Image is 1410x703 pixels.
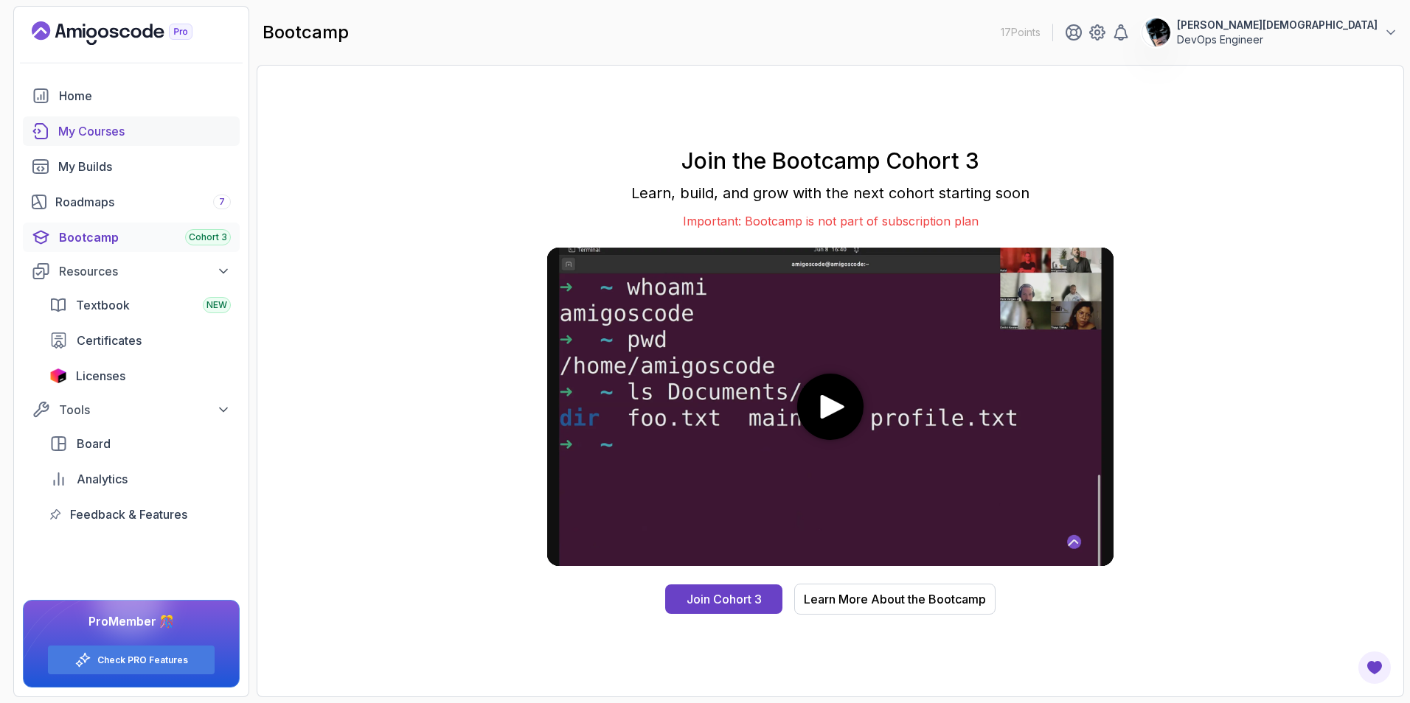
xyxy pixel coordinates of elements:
[76,367,125,385] span: Licenses
[759,57,1144,495] p: Important: Bootcamp is not part of subscription plan
[189,231,227,243] span: Cohort 3
[1142,18,1398,47] button: user profile image[PERSON_NAME][DEMOGRAPHIC_DATA]DevOps Engineer
[564,410,627,478] div: Join Cohort 3
[97,654,188,666] a: Check PRO Features
[779,38,1166,478] p: Learn, build, and grow with the next cohort starting soon
[77,332,142,349] span: Certificates
[23,187,240,217] a: roadmaps
[206,299,227,311] span: NEW
[59,228,231,246] div: Bootcamp
[59,401,231,419] div: Tools
[41,361,240,391] a: licenses
[77,435,111,452] span: Board
[59,262,231,280] div: Resources
[41,464,240,494] a: analytics
[49,368,67,383] img: jetbrains icon
[70,506,187,523] span: Feedback & Features
[642,498,774,647] div: Learn More About the Bootcamp
[1142,18,1170,46] img: user profile image
[58,122,231,140] div: My Courses
[546,390,646,497] button: Join Cohort 3
[263,21,349,44] h2: bootcamp
[58,158,231,175] div: My Builds
[47,645,215,675] button: Check PRO Features
[23,258,240,284] button: Resources
[77,470,128,488] span: Analytics
[59,87,231,105] div: Home
[1177,32,1378,47] p: DevOps Engineer
[631,486,786,659] button: Learn More About the Bootcamp
[1177,18,1378,32] p: [PERSON_NAME][DEMOGRAPHIC_DATA]
[1357,650,1392,685] button: Open Feedback Button
[41,500,240,529] a: feedback
[23,81,240,111] a: home
[41,290,240,320] a: textbook
[23,396,240,423] button: Tools
[55,193,231,211] div: Roadmaps
[41,429,240,458] a: board
[41,326,240,355] a: certificates
[32,21,226,45] a: Landing page
[23,116,240,146] a: courses
[219,196,225,208] span: 7
[23,223,240,252] a: bootcamp
[801,14,1192,458] h1: Join the Bootcamp Cohort 3
[1001,25,1041,40] p: 17 Points
[23,152,240,181] a: builds
[76,296,130,314] span: Textbook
